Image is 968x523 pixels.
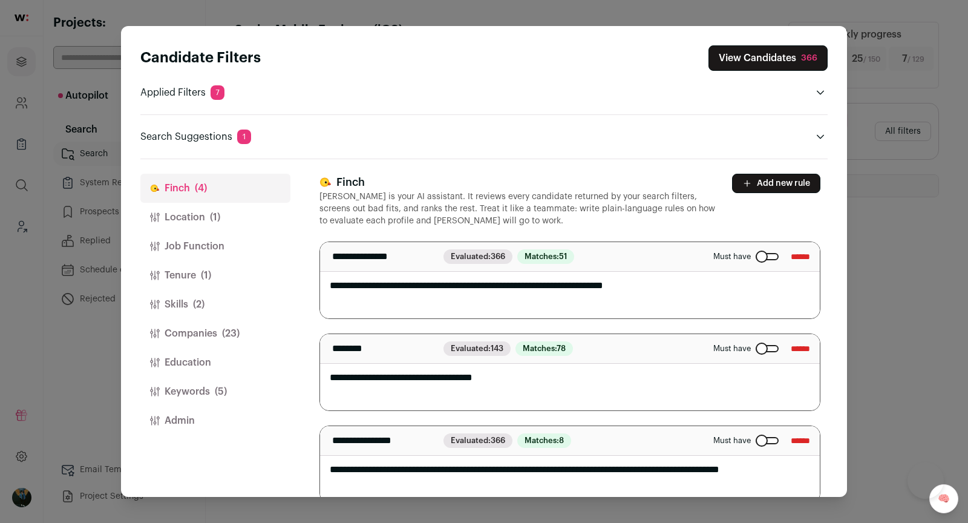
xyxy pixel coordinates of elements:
[443,341,511,356] span: Evaluated:
[140,51,261,65] strong: Candidate Filters
[222,326,240,341] span: (23)
[140,290,290,319] button: Skills(2)
[443,249,512,264] span: Evaluated:
[559,252,567,260] span: 51
[517,433,571,448] span: Matches:
[557,344,566,352] span: 78
[907,462,944,499] iframe: Help Scout Beacon - Open
[140,319,290,348] button: Companies(23)
[319,174,718,191] h3: Finch
[215,384,227,399] span: (5)
[140,406,290,435] button: Admin
[140,377,290,406] button: Keywords(5)
[140,174,290,203] button: Finch(4)
[713,436,751,446] span: Must have
[801,52,817,64] div: 366
[140,348,290,377] button: Education
[929,484,958,513] a: 🧠
[732,174,820,193] button: Add new rule
[319,191,718,227] p: [PERSON_NAME] is your AI assistant. It reviews every candidate returned by your search filters, s...
[201,268,211,283] span: (1)
[140,232,290,261] button: Job Function
[210,210,220,225] span: (1)
[713,252,751,261] span: Must have
[708,45,828,71] button: Close search preferences
[517,249,574,264] span: Matches:
[195,181,207,196] span: (4)
[491,252,505,260] span: 366
[813,85,828,100] button: Open applied filters
[491,436,505,444] span: 366
[515,341,573,356] span: Matches:
[443,433,512,448] span: Evaluated:
[140,261,290,290] button: Tenure(1)
[237,130,251,144] span: 1
[211,85,224,100] span: 7
[140,85,224,100] p: Applied Filters
[713,344,751,354] span: Must have
[140,130,251,144] p: Search Suggestions
[559,436,564,444] span: 8
[140,203,290,232] button: Location(1)
[193,297,204,312] span: (2)
[491,344,503,352] span: 143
